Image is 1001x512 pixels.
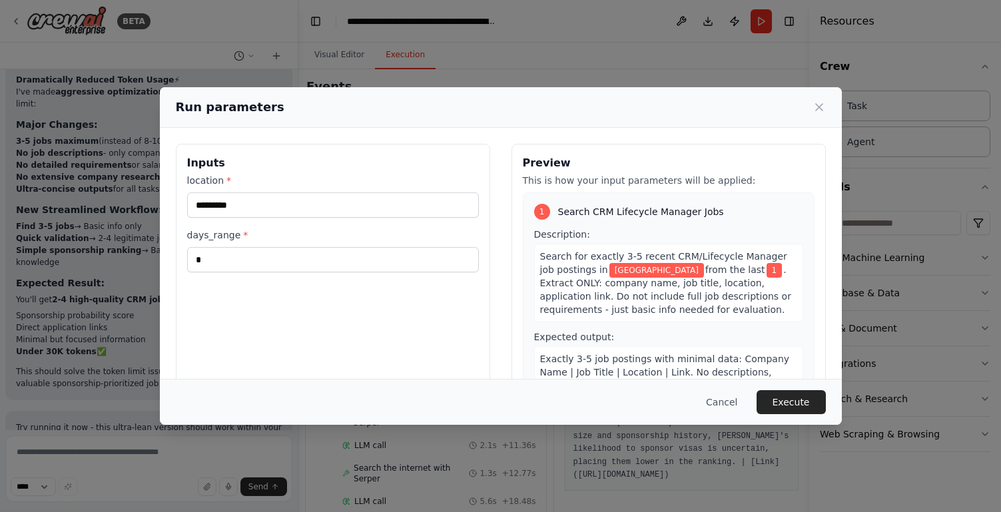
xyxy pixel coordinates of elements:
h2: Run parameters [176,98,284,117]
span: Expected output: [534,332,615,342]
h3: Preview [523,155,815,171]
span: Search for exactly 3-5 recent CRM/Lifecycle Manager job postings in [540,251,787,275]
span: . Extract ONLY: company name, job title, location, application link. Do not include full job desc... [540,264,791,315]
label: location [187,174,479,187]
button: Execute [757,390,826,414]
span: Exactly 3-5 job postings with minimal data: Company Name | Job Title | Location | Link. No descri... [540,354,790,391]
label: days_range [187,228,479,242]
span: Description: [534,229,590,240]
span: Variable: location [609,263,704,278]
span: from the last [705,264,765,275]
span: Search CRM Lifecycle Manager Jobs [558,205,724,218]
span: Variable: days_range [767,263,783,278]
div: 1 [534,204,550,220]
p: This is how your input parameters will be applied: [523,174,815,187]
h3: Inputs [187,155,479,171]
button: Cancel [695,390,748,414]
